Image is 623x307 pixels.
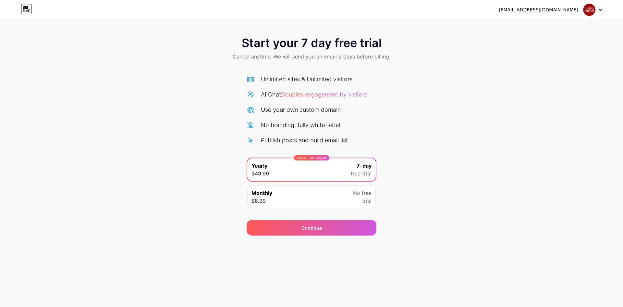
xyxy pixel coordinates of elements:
img: statusb [583,4,595,16]
div: Unlimited sites & Unlimited visitors [261,75,352,83]
div: AI Chat [261,90,367,99]
span: Monthly [251,189,272,197]
span: Cancel anytime. We will send you an email 2 days before billing. [233,53,390,60]
div: LIMITED TIME : 50% off [294,155,329,160]
div: No branding, fully white-label [261,121,340,129]
div: [EMAIL_ADDRESS][DOMAIN_NAME] [499,6,578,13]
div: Continue [301,224,322,231]
span: Start your 7 day free trial [242,36,382,49]
span: $8.99 [251,197,266,205]
span: $49.99 [251,170,269,177]
span: trial [362,197,372,205]
span: Doubles engagement by visitors [281,91,367,98]
span: free trial [351,170,372,177]
div: Publish posts and build email list [261,136,348,145]
div: Use your own custom domain [261,105,341,114]
span: No free [353,189,372,197]
span: 7-day [357,162,372,170]
span: Yearly [251,162,267,170]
